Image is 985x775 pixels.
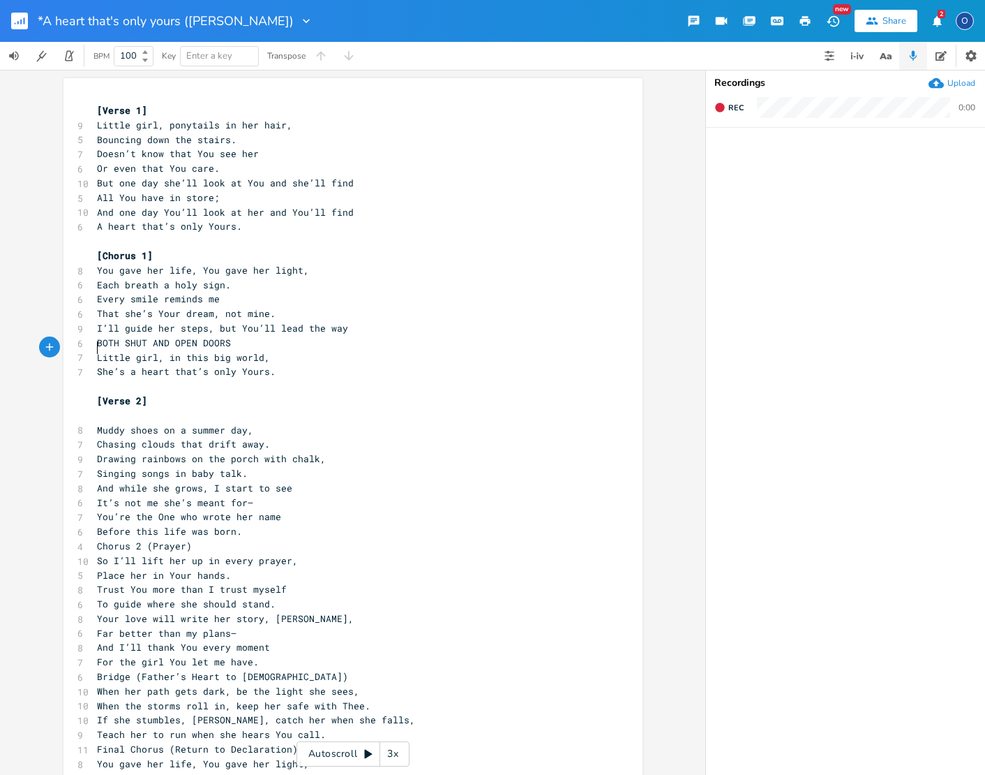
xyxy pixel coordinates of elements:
[923,8,951,34] button: 2
[97,554,298,567] span: So I’ll lift her up in every prayer,
[97,743,298,755] span: Final Chorus (Return to Declaration)
[97,293,220,305] span: Every smile reminds me
[819,8,847,34] button: New
[267,52,306,60] div: Transpose
[97,758,309,770] span: You gave her life, You gave her light,
[97,264,309,276] span: You gave her life, You gave her light,
[97,583,287,596] span: Trust You more than I trust myself
[97,191,220,204] span: All You have in store;
[97,133,236,146] span: Bouncing down the stairs.
[97,656,259,668] span: For the girl You let me have.
[97,482,292,494] span: And while she grows, I start to see
[928,75,975,91] button: Upload
[938,10,945,18] div: 2
[97,322,348,334] span: I’ll guide her steps, but You’ll lead the way
[97,685,359,697] span: When her path gets dark, be the light she sees,
[97,598,276,610] span: To guide where she should stand.
[97,206,354,219] span: And one day You’ll look at her and You’ll find
[97,714,415,726] span: If she stumbles, [PERSON_NAME], catch her when she falls,
[947,77,975,89] div: Upload
[97,728,326,741] span: Teach her to run when she hears You call.
[97,540,192,552] span: Chorus 2 (Prayer)
[956,12,974,30] div: Old Kountry
[162,52,176,60] div: Key
[97,279,231,291] span: Each breath a holy sign.
[93,52,110,60] div: BPM
[97,569,231,582] span: Place her in Your hands.
[97,424,253,436] span: Muddy shoes on a summer day,
[296,741,409,767] div: Autoscroll
[97,612,354,625] span: Your love will write her story, [PERSON_NAME],
[882,15,906,27] div: Share
[97,496,253,509] span: It’s not me she’s meant for—
[38,15,294,27] span: *A heart that's only yours ([PERSON_NAME])
[97,394,147,407] span: [Verse 2]
[97,510,281,523] span: You’re the One who wrote her name
[97,438,270,450] span: Chasing clouds that drift away.
[97,627,236,640] span: Far better than my plans—
[97,147,259,160] span: Doesn’t know that You see her
[97,641,270,654] span: And I’ll thank You every moment
[958,103,975,112] div: 0:00
[97,700,370,712] span: When the storms roll in, keep her safe with Thee.
[97,351,270,364] span: Little girl, in this big world,
[97,307,276,320] span: That she’s Your dream, not mine.
[97,670,348,683] span: Bridge (Father’s Heart to [DEMOGRAPHIC_DATA])
[97,467,248,480] span: Singing songs in baby talk.
[97,220,242,232] span: A heart that’s only Yours.
[714,78,977,88] div: Recordings
[709,96,749,119] button: Rec
[855,10,917,32] button: Share
[97,119,292,131] span: Little girl, ponytails in her hair,
[728,103,744,113] span: Rec
[97,337,231,349] span: BOTH SHUT AND OPEN DOORS
[97,365,276,378] span: She’s a heart that’s only Yours.
[97,177,354,189] span: But one day she’ll look at You and she’ll find
[833,4,851,15] div: New
[97,249,153,262] span: [Chorus 1]
[97,162,220,175] span: Or even that You care.
[956,5,974,37] button: O
[97,525,242,538] span: Before this life was born.
[97,104,147,117] span: [Verse 1]
[186,50,232,62] span: Enter a key
[380,741,405,767] div: 3x
[97,452,326,465] span: Drawing rainbows on the porch with chalk,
